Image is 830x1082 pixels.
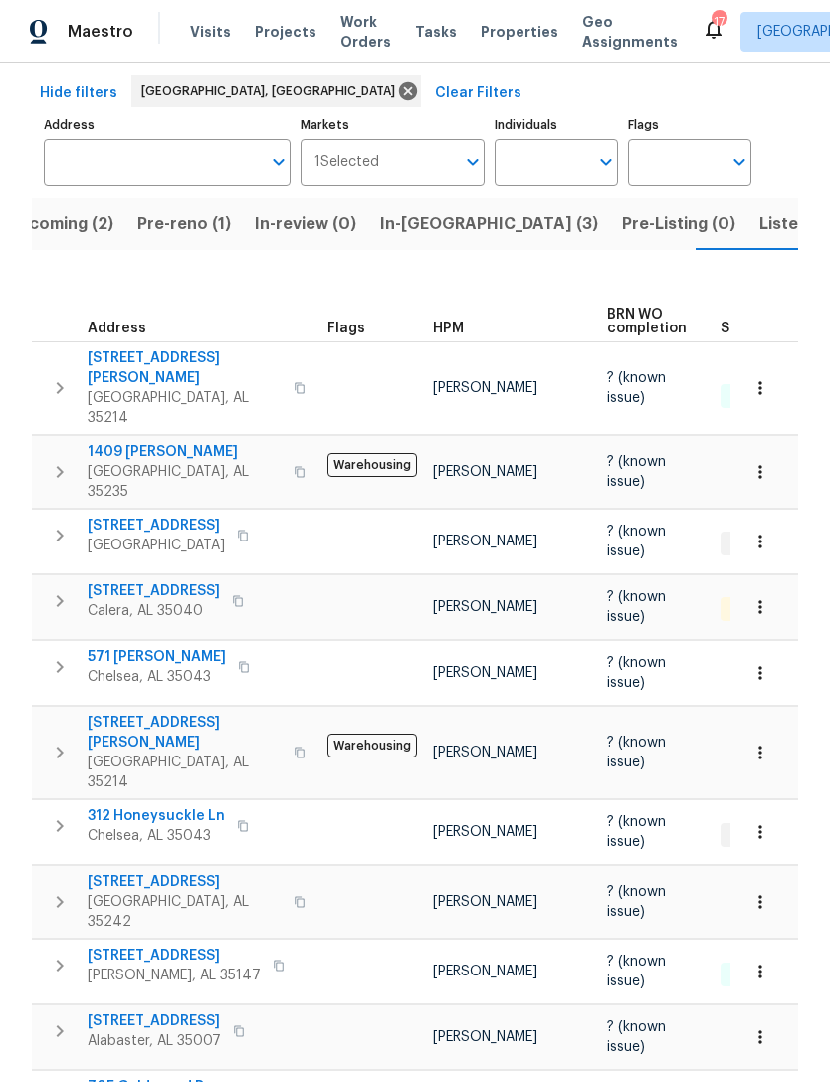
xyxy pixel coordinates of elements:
[721,322,785,335] span: Summary
[433,465,537,479] span: [PERSON_NAME]
[628,119,751,131] label: Flags
[88,601,220,621] span: Calera, AL 35040
[433,895,537,909] span: [PERSON_NAME]
[88,536,225,555] span: [GEOGRAPHIC_DATA]
[723,536,767,552] span: 1 WIP
[607,590,666,624] span: ? (known issue)
[88,826,225,846] span: Chelsea, AL 35043
[433,825,537,839] span: [PERSON_NAME]
[88,647,226,667] span: 571 [PERSON_NAME]
[607,885,666,919] span: ? (known issue)
[380,210,598,238] span: In-[GEOGRAPHIC_DATA] (3)
[88,348,282,388] span: [STREET_ADDRESS][PERSON_NAME]
[723,601,765,618] span: 1 QC
[433,1030,537,1044] span: [PERSON_NAME]
[88,1011,221,1031] span: [STREET_ADDRESS]
[68,22,133,42] span: Maestro
[433,535,537,548] span: [PERSON_NAME]
[327,453,417,477] span: Warehousing
[607,1020,666,1054] span: ? (known issue)
[40,81,117,106] span: Hide filters
[607,308,687,335] span: BRN WO completion
[88,462,282,502] span: [GEOGRAPHIC_DATA], AL 35235
[88,892,282,932] span: [GEOGRAPHIC_DATA], AL 35242
[32,75,125,111] button: Hide filters
[88,753,282,792] span: [GEOGRAPHIC_DATA], AL 35214
[723,826,809,843] span: 2 Accepted
[255,210,356,238] span: In-review (0)
[607,656,666,690] span: ? (known issue)
[88,966,261,985] span: [PERSON_NAME], AL 35147
[7,210,113,238] span: Upcoming (2)
[712,12,726,32] div: 17
[723,966,777,982] span: 1 Done
[607,371,666,405] span: ? (known issue)
[607,525,666,558] span: ? (known issue)
[88,872,282,892] span: [STREET_ADDRESS]
[255,22,316,42] span: Projects
[607,736,666,769] span: ? (known issue)
[592,148,620,176] button: Open
[582,12,678,52] span: Geo Assignments
[481,22,558,42] span: Properties
[88,946,261,966] span: [STREET_ADDRESS]
[88,713,282,753] span: [STREET_ADDRESS][PERSON_NAME]
[327,322,365,335] span: Flags
[88,581,220,601] span: [STREET_ADDRESS]
[433,322,464,335] span: HPM
[314,154,379,171] span: 1 Selected
[141,81,403,101] span: [GEOGRAPHIC_DATA], [GEOGRAPHIC_DATA]
[340,12,391,52] span: Work Orders
[433,600,537,614] span: [PERSON_NAME]
[88,516,225,536] span: [STREET_ADDRESS]
[88,442,282,462] span: 1409 [PERSON_NAME]
[301,119,486,131] label: Markets
[88,1031,221,1051] span: Alabaster, AL 35007
[88,322,146,335] span: Address
[327,734,417,757] span: Warehousing
[495,119,618,131] label: Individuals
[723,388,780,405] span: 3 Done
[435,81,521,106] span: Clear Filters
[433,965,537,978] span: [PERSON_NAME]
[433,666,537,680] span: [PERSON_NAME]
[88,667,226,687] span: Chelsea, AL 35043
[44,119,291,131] label: Address
[190,22,231,42] span: Visits
[427,75,529,111] button: Clear Filters
[265,148,293,176] button: Open
[415,25,457,39] span: Tasks
[459,148,487,176] button: Open
[607,955,666,988] span: ? (known issue)
[433,381,537,395] span: [PERSON_NAME]
[607,815,666,849] span: ? (known issue)
[622,210,735,238] span: Pre-Listing (0)
[88,388,282,428] span: [GEOGRAPHIC_DATA], AL 35214
[88,806,225,826] span: 312 Honeysuckle Ln
[131,75,421,107] div: [GEOGRAPHIC_DATA], [GEOGRAPHIC_DATA]
[137,210,231,238] span: Pre-reno (1)
[607,455,666,489] span: ? (known issue)
[433,746,537,759] span: [PERSON_NAME]
[726,148,753,176] button: Open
